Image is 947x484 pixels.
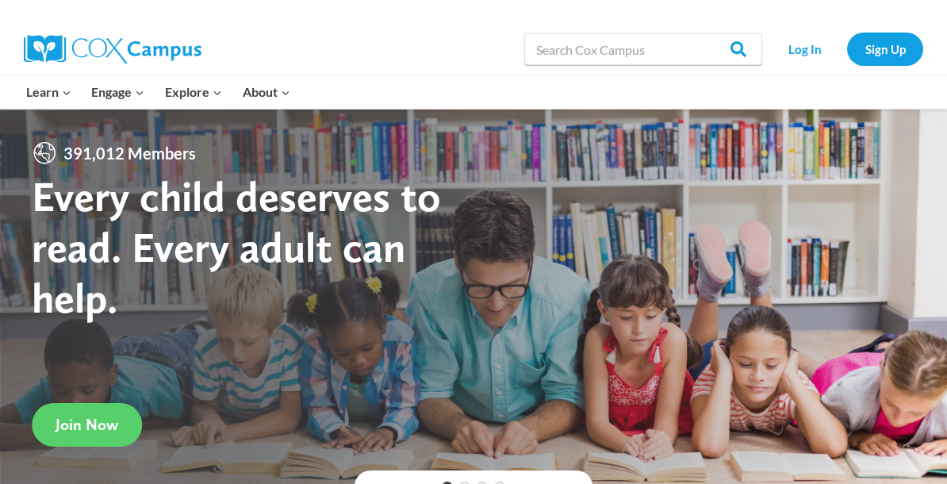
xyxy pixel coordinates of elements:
[243,82,290,102] span: About
[847,33,923,65] a: Sign Up
[16,75,300,109] nav: Primary Navigation
[32,403,142,447] a: Join Now
[57,140,202,166] span: 391,012 Members
[165,82,222,102] span: Explore
[26,82,71,102] span: Learn
[32,171,441,322] strong: Every child deserves to read. Every adult can help.
[524,33,762,65] input: Search Cox Campus
[770,33,923,65] nav: Secondary Navigation
[91,82,144,102] span: Engage
[24,35,201,63] img: Cox Campus
[770,33,839,65] a: Log In
[56,415,118,434] span: Join Now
